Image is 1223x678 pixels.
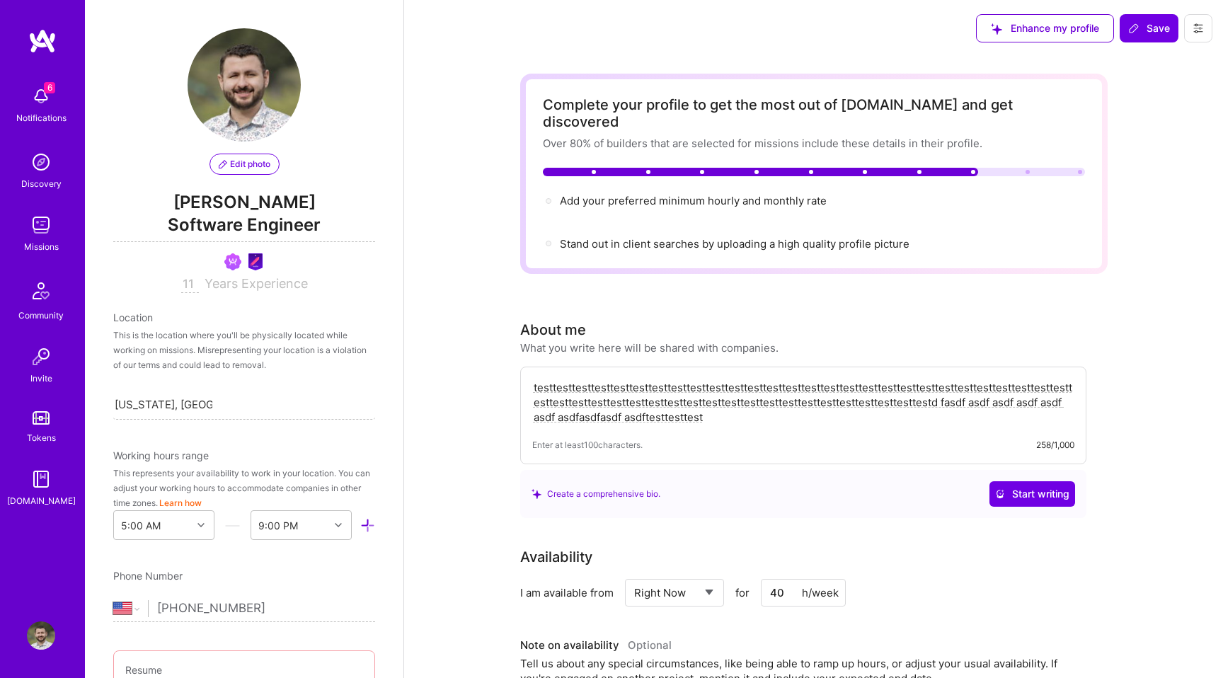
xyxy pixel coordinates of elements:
i: icon SuggestedTeams [991,23,1002,35]
div: Invite [30,371,52,386]
span: Optional [628,638,672,652]
div: Location [113,310,375,325]
img: logo [28,28,57,54]
div: I am available from [520,585,614,600]
div: Stand out in client searches by uploading a high quality profile picture [560,236,909,251]
img: User Avatar [188,28,301,142]
button: Edit photo [209,154,280,175]
i: icon CrystalBallWhite [995,489,1005,499]
div: About me [520,319,586,340]
button: Start writing [989,481,1075,507]
div: 9:00 PM [258,518,298,533]
span: Save [1128,21,1170,35]
div: h/week [802,585,839,600]
span: 6 [44,82,55,93]
span: Resume [125,664,162,676]
div: What you write here will be shared with companies. [520,340,779,355]
a: User Avatar [23,621,59,650]
span: Add your preferred minimum hourly and monthly rate [560,194,827,207]
div: Missions [24,239,59,254]
span: Phone Number [113,570,183,582]
input: XX [761,579,846,607]
div: Tokens [27,430,56,445]
div: Complete your profile to get the most out of [DOMAIN_NAME] and get discovered [543,96,1085,130]
input: XX [181,276,199,293]
div: [DOMAIN_NAME] [7,493,76,508]
i: icon SuggestedTeams [532,489,541,499]
div: Discovery [21,176,62,191]
button: Enhance my profile [976,14,1114,42]
span: Enter at least 100 characters. [532,437,643,452]
img: tokens [33,411,50,425]
div: Availability [520,546,592,568]
img: Been on Mission [224,253,241,270]
span: Years Experience [205,276,308,291]
span: [PERSON_NAME] [113,192,375,213]
img: guide book [27,465,55,493]
i: icon Chevron [335,522,342,529]
i: icon Chevron [197,522,205,529]
div: 258/1,000 [1036,437,1074,452]
div: Over 80% of builders that are selected for missions include these details in their profile. [543,136,1085,151]
span: for [735,585,750,600]
img: teamwork [27,211,55,239]
span: Edit photo [219,158,270,171]
img: Community [24,274,58,308]
i: icon HorizontalInLineDivider [225,518,240,533]
img: discovery [27,148,55,176]
div: Community [18,308,64,323]
div: Notifications [16,110,67,125]
img: User Avatar [27,621,55,650]
div: This is the location where you'll be physically located while working on missions. Misrepresentin... [113,328,375,372]
img: Product Design Guild [247,253,264,270]
span: Enhance my profile [991,21,1099,35]
i: icon PencilPurple [219,160,227,168]
input: +1 (000) 000-0000 [157,588,375,629]
div: Create a comprehensive bio. [532,486,660,501]
div: 5:00 AM [121,518,161,533]
button: Save [1120,14,1178,42]
span: Start writing [995,487,1069,501]
img: bell [27,82,55,110]
button: Learn how [159,495,202,510]
textarea: testtesttesttesttesttesttesttesttesttesttesttesttesttesttesttesttesttesttesttesttesttesttesttestt... [532,379,1074,426]
span: Working hours range [113,449,209,461]
div: This represents your availability to work in your location. You can adjust your working hours to ... [113,466,375,510]
img: Invite [27,343,55,371]
div: Note on availability [520,635,672,656]
span: Software Engineer [113,213,375,242]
